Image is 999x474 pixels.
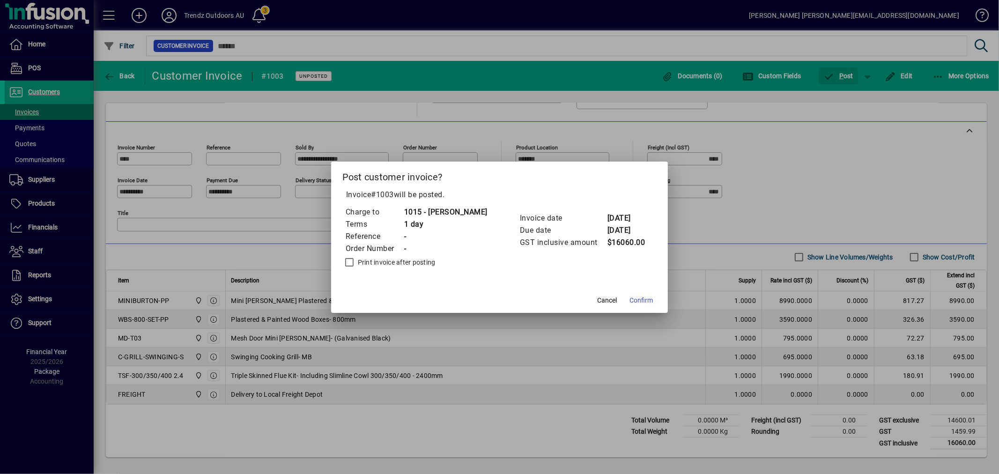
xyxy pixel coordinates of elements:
td: Terms [345,218,404,230]
td: 1 day [404,218,488,230]
td: [DATE] [607,224,645,237]
span: #1003 [371,190,394,199]
td: - [404,243,488,255]
p: Invoice will be posted . [342,189,657,200]
button: Confirm [626,292,657,309]
td: - [404,230,488,243]
label: Print invoice after posting [356,258,436,267]
button: Cancel [592,292,622,309]
td: $16060.00 [607,237,645,249]
td: Due date [519,224,607,237]
td: GST inclusive amount [519,237,607,249]
span: Cancel [597,296,617,305]
td: [DATE] [607,212,645,224]
td: 1015 - [PERSON_NAME] [404,206,488,218]
h2: Post customer invoice? [331,162,668,189]
span: Confirm [629,296,653,305]
td: Invoice date [519,212,607,224]
td: Charge to [345,206,404,218]
td: Order Number [345,243,404,255]
td: Reference [345,230,404,243]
